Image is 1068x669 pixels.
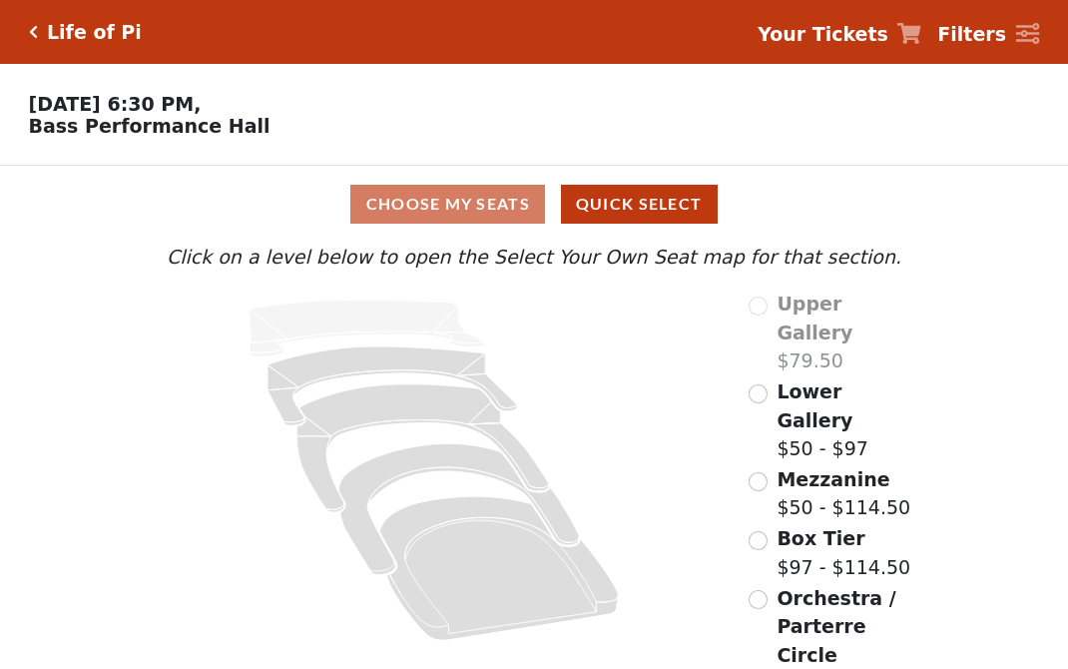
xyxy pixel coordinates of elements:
span: Box Tier [777,527,864,549]
span: Upper Gallery [777,293,852,343]
label: $97 - $114.50 [777,524,910,581]
label: $50 - $97 [777,377,920,463]
span: Orchestra / Parterre Circle [777,587,895,666]
strong: Filters [937,23,1006,45]
span: Lower Gallery [777,380,852,431]
h5: Life of Pi [47,21,142,44]
a: Click here to go back to filters [29,25,38,39]
button: Quick Select [561,185,718,224]
a: Filters [937,20,1039,49]
path: Upper Gallery - Seats Available: 0 [250,301,485,357]
path: Lower Gallery - Seats Available: 99 [267,346,517,425]
a: Your Tickets [758,20,921,49]
span: Mezzanine [777,468,889,490]
path: Orchestra / Parterre Circle - Seats Available: 26 [379,496,619,640]
p: Click on a level below to open the Select Your Own Seat map for that section. [148,243,920,272]
label: $50 - $114.50 [777,465,910,522]
strong: Your Tickets [758,23,888,45]
label: $79.50 [777,290,920,375]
